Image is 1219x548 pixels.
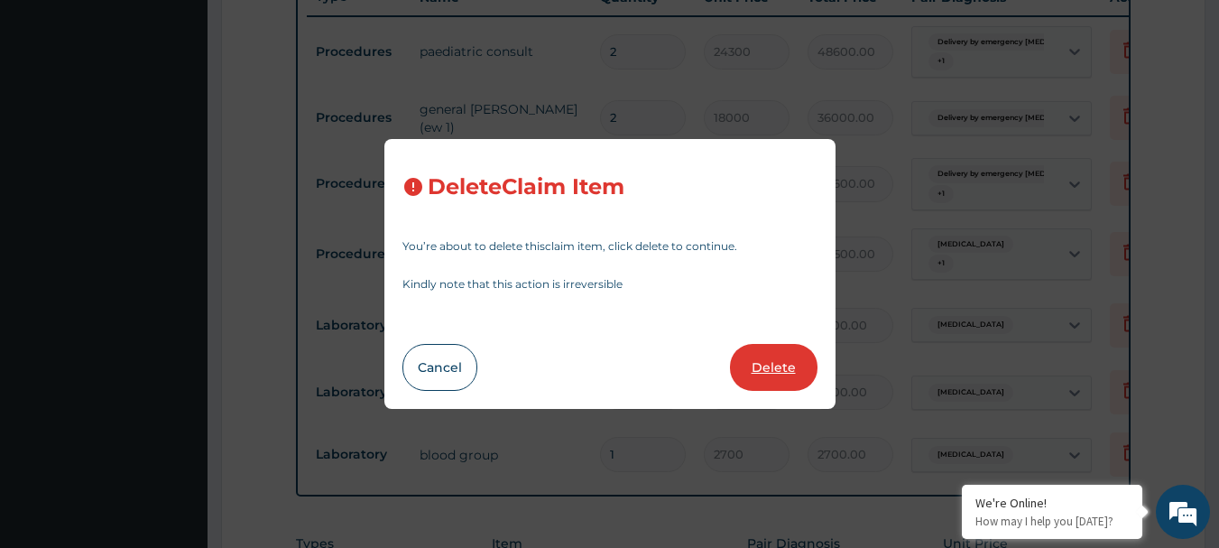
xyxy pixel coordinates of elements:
div: Chat with us now [94,101,303,125]
h3: Delete Claim Item [428,175,624,200]
p: Kindly note that this action is irreversible [402,279,817,290]
div: We're Online! [975,495,1129,511]
textarea: Type your message and hit 'Enter' [9,360,344,423]
div: Minimize live chat window [296,9,339,52]
button: Delete [730,344,817,391]
button: Cancel [402,344,477,391]
p: How may I help you today? [975,514,1129,529]
img: d_794563401_company_1708531726252_794563401 [33,90,73,135]
p: You’re about to delete this claim item , click delete to continue. [402,241,817,252]
span: We're online! [105,161,249,343]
